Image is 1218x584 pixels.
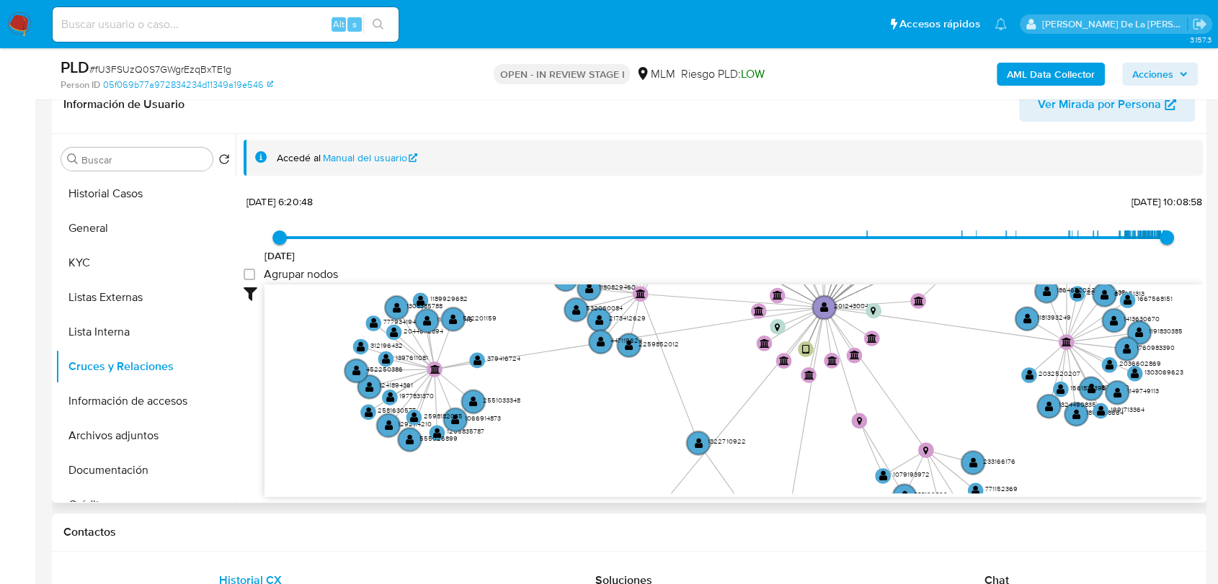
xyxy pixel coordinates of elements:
text: 1184752245 [437,314,473,323]
button: Buscar [67,153,79,165]
text: 777934194 [383,317,416,326]
text: 1760983390 [1137,342,1175,351]
text: 1079193972 [893,470,930,479]
text: 1255835787 [447,426,484,436]
p: javier.gutierrez@mercadolibre.com.mx [1042,17,1188,31]
input: Buscar [81,153,207,166]
text:  [382,354,391,364]
b: Person ID [61,78,100,91]
text:  [923,446,928,455]
text: 771152369 [985,484,1018,493]
text: 1561834396 [1070,382,1106,392]
button: Créditos [55,488,236,522]
button: Documentación [55,453,236,488]
span: Accesos rápidos [899,17,980,32]
text:  [417,295,425,305]
text:  [850,350,860,359]
text:  [370,318,378,328]
text:  [1123,343,1132,354]
button: KYC [55,246,236,280]
text:  [754,305,764,315]
text:  [969,457,978,468]
text: 2326510438 [1087,287,1125,297]
text: 1241894361 [379,380,413,390]
text:  [585,283,594,294]
text: 2581630577 [378,405,416,415]
span: Acciones [1132,63,1173,86]
h1: Información de Usuario [63,97,185,112]
text: 81713290 [1101,382,1129,391]
text: 1292114210 [398,419,432,428]
text: 671651313 [1114,288,1144,297]
text:  [357,341,365,351]
text:  [1135,327,1144,338]
text:  [1023,313,1032,324]
span: # fU3FSUzQ0S7GWgrEzqBxTE1g [89,62,231,76]
span: 3.157.3 [1189,34,1211,45]
text: 1308385788 [406,301,443,310]
text:  [820,302,829,313]
text:  [1045,400,1054,411]
text:  [773,290,783,300]
text:  [779,356,789,365]
b: AML Data Collector [1007,63,1095,86]
text: 379416724 [487,354,520,363]
span: [DATE] 10:08:58 [1132,194,1202,209]
span: Ver Mirada por Persona [1038,87,1161,122]
text:  [451,414,460,425]
text: 555026899 [419,433,458,442]
text:  [572,304,581,315]
button: Volver al orden por defecto [218,153,230,169]
text: 2036602869 [1119,358,1161,367]
h1: Contactos [63,525,1195,539]
text:  [406,434,414,445]
text:  [871,307,876,315]
text: 233166176 [982,456,1015,465]
text: 1189929682 [430,294,468,303]
a: 05f069b77a972834234d11349a19e546 [103,78,273,91]
text:  [1106,359,1114,370]
text:  [867,333,877,342]
text: 2551033348 [483,395,520,404]
text: 1191830385 [1149,326,1183,336]
text: 532060084 [586,303,623,313]
span: [DATE] 6:20:48 [246,194,313,209]
p: OPEN - IN REVIEW STAGE I [494,64,630,84]
button: Acciones [1122,63,1198,86]
text:  [694,437,703,448]
text:  [1057,383,1065,394]
text:  [1043,285,1052,296]
text: 2598182035 [424,410,463,420]
text:  [1101,289,1109,300]
text:  [972,485,980,495]
button: Información de accesos [55,384,236,418]
input: Buscar usuario o caso... [53,15,399,34]
text:  [1113,387,1122,397]
text: 312196432 [370,340,403,349]
text: 2032520207 [1039,369,1080,378]
text: 1181393249 [1036,312,1070,321]
text:  [561,274,570,284]
text:  [827,355,837,364]
button: Listas Externas [55,280,236,315]
text:  [474,354,482,365]
span: [DATE] [265,248,295,263]
button: Archivos adjuntos [55,418,236,453]
text:  [1097,405,1106,416]
text:  [386,392,394,403]
span: Accedé al [277,151,321,165]
text: 1897858664 [1086,408,1124,417]
text:  [469,396,478,407]
text:  [364,406,373,417]
text:  [900,490,909,501]
text: 1180829460 [599,282,636,292]
text: 1303069623 [1144,367,1183,376]
text:  [365,381,374,392]
text:  [449,313,458,324]
text:  [433,427,442,438]
text:  [1073,288,1082,299]
text: 388166366 [914,489,948,498]
text: 2044672894 [404,325,443,335]
text:  [879,470,888,481]
text: 1667568151 [1137,294,1173,303]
